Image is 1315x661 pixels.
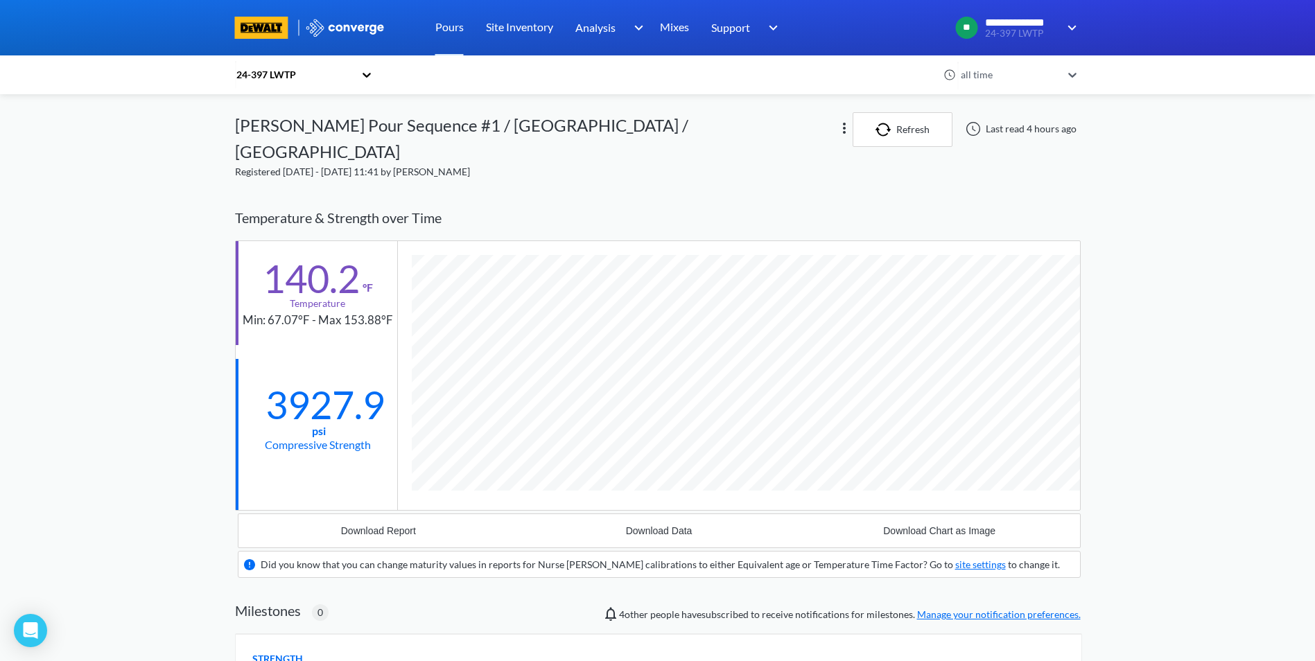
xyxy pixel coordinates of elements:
[853,112,952,147] button: Refresh
[619,608,648,620] span: Siobhan Sawyer, TJ Burnley, Jonathon Adams, Trey Triplet
[263,261,360,296] div: 140.2
[235,196,1081,240] div: Temperature & Strength over Time
[955,558,1006,570] a: site settings
[235,166,470,177] span: Registered [DATE] - [DATE] 11:41 by [PERSON_NAME]
[305,19,385,37] img: logo_ewhite.svg
[238,514,519,547] button: Download Report
[917,608,1081,620] a: Manage your notification preferences.
[290,296,345,311] div: Temperature
[876,123,896,136] img: icon-refresh.svg
[341,525,416,536] div: Download Report
[619,607,1081,622] span: people have subscribed to receive notifications for milestones.
[243,311,393,330] div: Min: 67.07°F - Max 153.88°F
[943,69,956,81] img: icon-clock.svg
[760,19,782,36] img: downArrow.svg
[235,17,288,39] img: branding logo
[265,387,369,422] div: 3927.9
[317,605,323,620] span: 0
[958,121,1081,137] div: Last read 4 hours ago
[625,19,647,36] img: downArrow.svg
[602,606,619,622] img: notifications-icon.svg
[575,19,616,36] span: Analysis
[235,67,354,82] div: 24-397 LWTP
[799,514,1080,547] button: Download Chart as Image
[836,120,853,136] img: more.svg
[235,17,305,39] a: branding logo
[985,28,1059,39] span: 24-397 LWTP
[883,525,995,536] div: Download Chart as Image
[711,19,750,36] span: Support
[265,436,371,453] div: Compressive Strength
[261,557,1060,572] div: Did you know that you can change maturity values in reports for Nurse [PERSON_NAME] calibrations ...
[519,514,799,547] button: Download Data
[14,614,47,647] div: Open Intercom Messenger
[235,112,837,164] div: [PERSON_NAME] Pour Sequence #1 / [GEOGRAPHIC_DATA] / [GEOGRAPHIC_DATA]
[626,525,693,536] div: Download Data
[1059,19,1081,36] img: downArrow.svg
[235,602,301,619] h2: Milestones
[957,67,1061,82] div: all time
